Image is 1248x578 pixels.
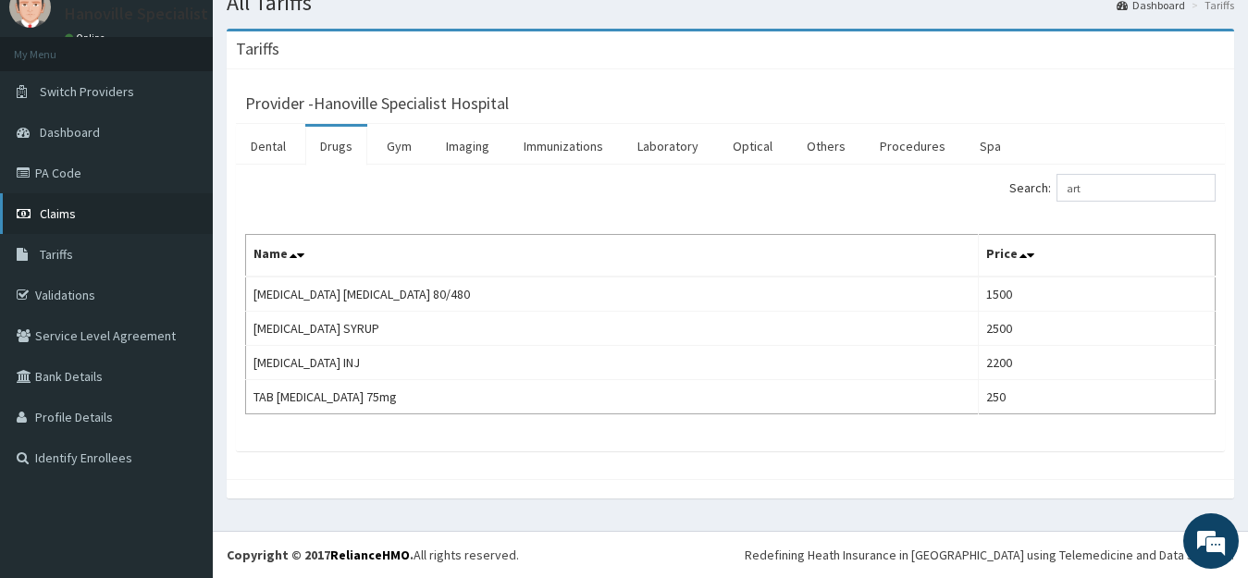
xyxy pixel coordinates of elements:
th: Price [979,235,1216,277]
a: RelianceHMO [330,547,410,563]
a: Spa [965,127,1016,166]
a: Drugs [305,127,367,166]
div: Chat with us now [96,104,311,128]
a: Optical [718,127,787,166]
div: Redefining Heath Insurance in [GEOGRAPHIC_DATA] using Telemedicine and Data Science! [745,546,1234,564]
td: [MEDICAL_DATA] SYRUP [246,312,979,346]
a: Procedures [865,127,960,166]
a: Others [792,127,860,166]
a: Online [65,31,109,44]
span: Dashboard [40,124,100,141]
h3: Provider - Hanoville Specialist Hospital [245,95,509,112]
a: Dental [236,127,301,166]
img: d_794563401_company_1708531726252_794563401 [34,92,75,139]
a: Immunizations [509,127,618,166]
td: 1500 [979,277,1216,312]
td: [MEDICAL_DATA] INJ [246,346,979,380]
footer: All rights reserved. [213,531,1248,578]
span: We're online! [107,172,255,359]
td: 2200 [979,346,1216,380]
td: 250 [979,380,1216,414]
td: 2500 [979,312,1216,346]
span: Switch Providers [40,83,134,100]
span: Claims [40,205,76,222]
div: Minimize live chat window [303,9,348,54]
strong: Copyright © 2017 . [227,547,414,563]
span: Tariffs [40,246,73,263]
a: Gym [372,127,426,166]
h3: Tariffs [236,41,279,57]
p: Hanoville Specialist Hospital [65,6,273,22]
td: TAB [MEDICAL_DATA] 75mg [246,380,979,414]
a: Imaging [431,127,504,166]
textarea: Type your message and hit 'Enter' [9,383,352,448]
a: Laboratory [623,127,713,166]
th: Name [246,235,979,277]
td: [MEDICAL_DATA] [MEDICAL_DATA] 80/480 [246,277,979,312]
input: Search: [1056,174,1216,202]
label: Search: [1009,174,1216,202]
